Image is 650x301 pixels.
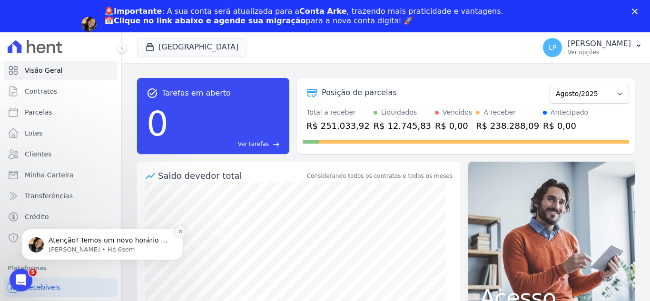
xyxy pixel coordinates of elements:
[4,61,118,80] a: Visão Geral
[29,269,37,276] span: 5
[273,141,280,148] span: east
[483,107,516,117] div: A receber
[632,9,641,14] div: Fechar
[25,128,43,138] span: Lotes
[4,82,118,101] a: Contratos
[10,269,32,291] iframe: Intercom live chat
[158,169,305,182] div: Saldo devedor total
[25,87,57,96] span: Contratos
[41,67,164,77] p: Atenção! Temos um novo horário de atendimento 😊 Pensando em melhorar ainda mais a comunicação com...
[137,38,246,56] button: [GEOGRAPHIC_DATA]
[568,49,631,56] p: Ver opções
[25,66,63,75] span: Visão Geral
[4,228,118,247] a: Negativação
[443,107,472,117] div: Vencidos
[147,87,158,99] span: task_alt
[114,16,306,25] b: Clique no link abaixo e agende sua migração
[4,278,118,297] a: Recebíveis
[25,282,60,292] span: Recebíveis
[299,7,346,16] b: Conta Arke
[543,119,588,132] div: R$ 0,00
[4,145,118,164] a: Clientes
[4,186,118,205] a: Transferências
[4,124,118,143] a: Lotes
[568,39,631,49] p: [PERSON_NAME]
[104,7,503,26] div: : A sua conta será atualizada para a , trazendo mais praticidade e vantagens. 📅 para a nova conta...
[147,99,168,148] div: 0
[172,140,280,148] a: Ver tarefas east
[14,60,176,91] div: message notification from Adriane, Há 6sem. Atenção! Temos um novo horário de atendimento 😊 Pensa...
[551,107,588,117] div: Antecipado
[322,87,397,98] div: Posição de parcelas
[4,165,118,184] a: Minha Carteira
[4,103,118,122] a: Parcelas
[549,44,556,51] span: LP
[81,17,97,32] img: Profile image for Adriane
[4,207,118,226] a: Crédito
[306,107,370,117] div: Total a receber
[381,107,417,117] div: Liquidados
[374,119,431,132] div: R$ 12.745,83
[104,31,183,42] a: Agendar migração
[238,140,269,148] span: Ver tarefas
[25,107,52,117] span: Parcelas
[167,57,179,69] button: Dismiss notification
[7,169,197,275] iframe: Intercom notifications mensagem
[104,7,162,16] b: 🚨Importante
[307,172,453,180] div: Considerando todos os contratos e todos os meses
[21,68,37,84] img: Profile image for Adriane
[476,119,539,132] div: R$ 238.288,09
[535,34,650,61] button: LP [PERSON_NAME] Ver opções
[306,119,370,132] div: R$ 251.033,92
[162,87,231,99] span: Tarefas em aberto
[435,119,472,132] div: R$ 0,00
[25,149,51,159] span: Clientes
[41,77,164,85] p: Message from Adriane, sent Há 6sem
